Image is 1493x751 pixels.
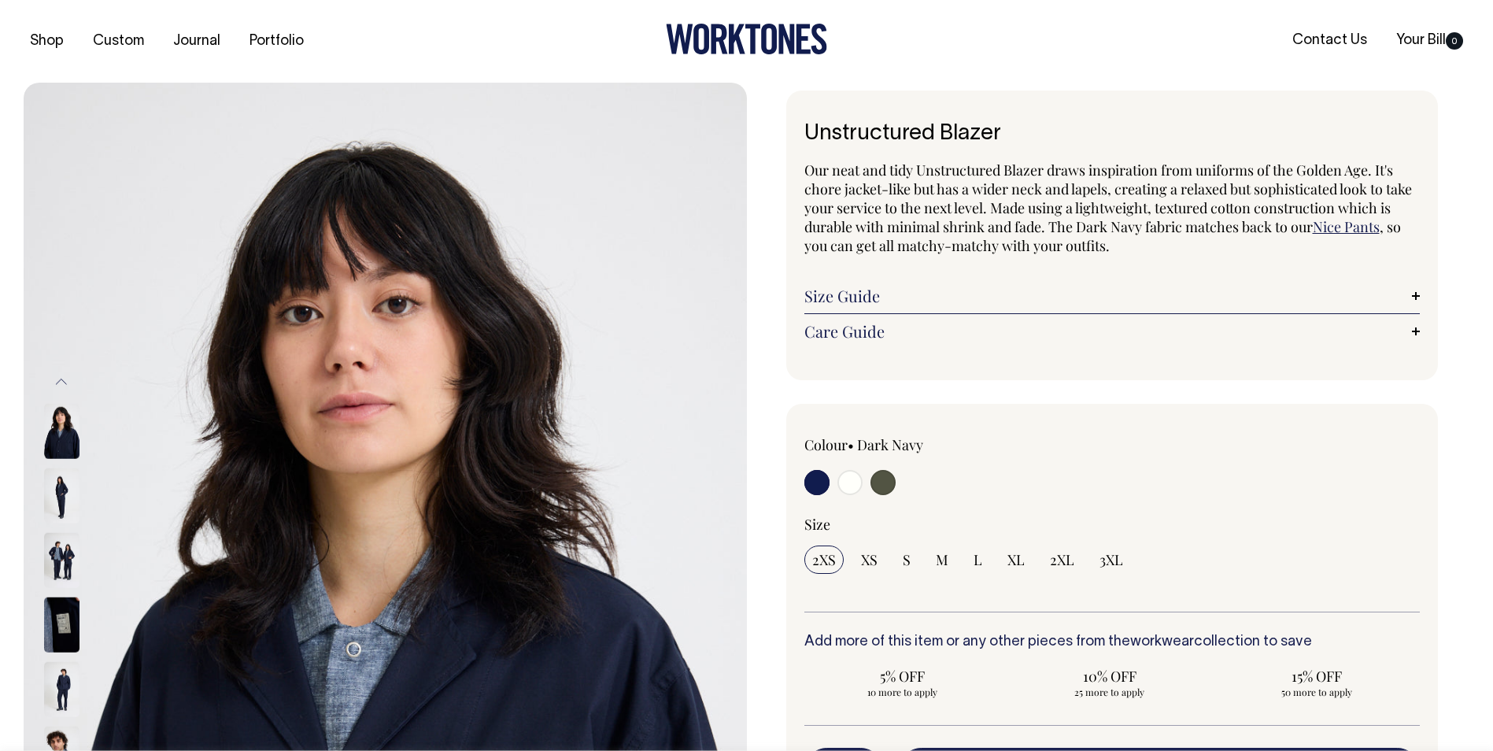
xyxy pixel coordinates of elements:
img: dark-navy [44,662,79,717]
input: 2XS [804,546,844,574]
div: Size [804,515,1421,534]
a: Nice Pants [1313,217,1380,236]
input: 5% OFF 10 more to apply [804,662,1002,703]
div: Colour [804,435,1051,454]
img: dark-navy [44,597,79,653]
a: Custom [87,28,150,54]
span: M [936,550,948,569]
span: S [903,550,911,569]
label: Dark Navy [857,435,923,454]
span: Our neat and tidy Unstructured Blazer draws inspiration from uniforms of the Golden Age. It's cho... [804,161,1412,236]
a: Size Guide [804,287,1421,305]
span: XS [861,550,878,569]
input: XL [1000,546,1033,574]
span: 10% OFF [1018,667,1200,686]
span: 2XL [1050,550,1074,569]
input: 10% OFF 25 more to apply [1011,662,1208,703]
input: 3XL [1092,546,1131,574]
a: Shop [24,28,70,54]
span: 3XL [1099,550,1123,569]
span: • [848,435,854,454]
span: 50 more to apply [1225,686,1407,698]
img: dark-navy [44,404,79,459]
span: XL [1007,550,1025,569]
img: dark-navy [44,533,79,588]
a: Your Bill0 [1390,28,1469,54]
img: dark-navy [44,468,79,523]
a: Portfolio [243,28,310,54]
input: XS [853,546,885,574]
a: Care Guide [804,322,1421,341]
input: S [895,546,918,574]
input: 2XL [1042,546,1082,574]
span: 2XS [812,550,836,569]
span: 10 more to apply [812,686,994,698]
span: 25 more to apply [1018,686,1200,698]
h1: Unstructured Blazer [804,122,1421,146]
span: 5% OFF [812,667,994,686]
input: M [928,546,956,574]
span: 0 [1446,32,1463,50]
a: workwear [1130,635,1194,649]
input: L [966,546,990,574]
span: , so you can get all matchy-matchy with your outfits. [804,217,1401,255]
h6: Add more of this item or any other pieces from the collection to save [804,634,1421,650]
button: Previous [50,364,73,399]
a: Journal [167,28,227,54]
a: Contact Us [1286,28,1373,54]
span: 15% OFF [1225,667,1407,686]
span: L [974,550,982,569]
input: 15% OFF 50 more to apply [1218,662,1415,703]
